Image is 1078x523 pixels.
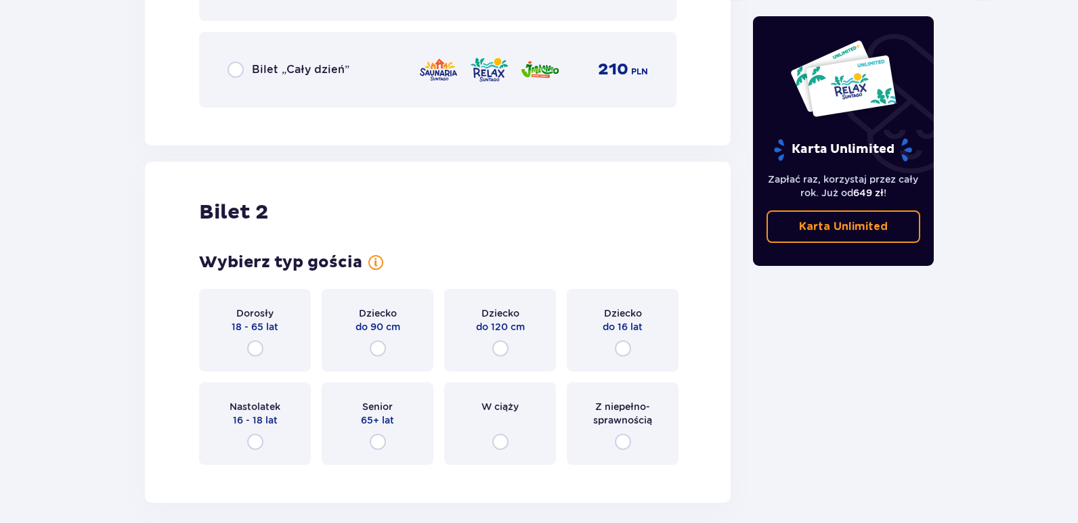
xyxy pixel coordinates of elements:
[199,200,268,225] h2: Bilet 2
[236,306,274,320] span: Dorosły
[790,39,897,118] img: Dwie karty całoroczne do Suntago z napisem 'UNLIMITED RELAX', na białym tle z tropikalnymi liśćmi...
[767,210,921,243] a: Karta Unlimited
[598,60,628,80] span: 210
[361,413,394,427] span: 65+ lat
[359,306,397,320] span: Dziecko
[199,252,362,273] h3: Wybierz typ gościa
[579,400,666,427] span: Z niepełno­sprawnością
[853,187,884,198] span: 649 zł
[603,320,643,334] span: do 16 lat
[773,138,913,162] p: Karta Unlimited
[767,173,921,200] p: Zapłać raz, korzystaj przez cały rok. Już od !
[230,400,280,413] span: Nastolatek
[469,55,509,84] img: Relax
[604,306,642,320] span: Dziecko
[520,55,560,84] img: Jamango
[418,55,458,84] img: Saunaria
[476,320,525,334] span: do 120 cm
[481,306,519,320] span: Dziecko
[232,320,278,334] span: 18 - 65 lat
[481,400,519,413] span: W ciąży
[362,400,393,413] span: Senior
[233,413,278,427] span: 16 - 18 lat
[799,219,888,234] p: Karta Unlimited
[355,320,400,334] span: do 90 cm
[252,62,349,77] span: Bilet „Cały dzień”
[631,66,648,78] span: PLN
